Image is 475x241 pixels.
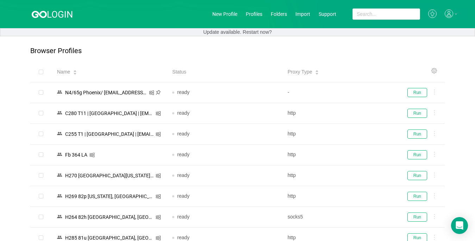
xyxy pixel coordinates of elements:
[73,72,77,74] i: icon: caret-down
[156,111,161,116] i: icon: windows
[407,88,427,97] button: Run
[30,47,82,55] p: Browser Profiles
[288,68,312,76] span: Proxy Type
[63,109,156,118] div: C280 T11 | [GEOGRAPHIC_DATA] | [EMAIL_ADDRESS][DOMAIN_NAME]
[407,150,427,159] button: Run
[319,11,336,17] a: Support
[282,165,397,186] td: http
[73,69,77,71] i: icon: caret-up
[407,129,427,139] button: Run
[246,11,262,17] a: Profiles
[295,11,310,17] a: Import
[63,213,156,222] div: Н264 82h [GEOGRAPHIC_DATA], [GEOGRAPHIC_DATA]/ [EMAIL_ADDRESS][DOMAIN_NAME]
[149,90,154,95] i: icon: windows
[177,193,189,199] span: ready
[156,90,161,95] i: icon: pushpin
[156,132,161,137] i: icon: windows
[212,11,237,17] a: New Profile
[282,103,397,124] td: http
[177,235,189,240] span: ready
[271,11,287,17] a: Folders
[315,69,319,74] div: Sort
[156,173,161,178] i: icon: windows
[63,129,156,139] div: C255 T1 | [GEOGRAPHIC_DATA] | [EMAIL_ADDRESS][DOMAIN_NAME]
[63,192,156,201] div: Н269 82p [US_STATE], [GEOGRAPHIC_DATA]/ [EMAIL_ADDRESS][DOMAIN_NAME]
[172,68,186,76] span: Status
[156,215,161,220] i: icon: windows
[352,8,420,20] input: Search...
[282,207,397,228] td: socks5
[63,88,149,97] div: N4/65g Phoenix/ [EMAIL_ADDRESS][DOMAIN_NAME]
[282,82,397,103] td: -
[407,109,427,118] button: Run
[63,150,89,159] div: Fb 364 LA
[407,213,427,222] button: Run
[282,124,397,145] td: http
[315,72,319,74] i: icon: caret-down
[451,217,468,234] div: Open Intercom Messenger
[156,194,161,199] i: icon: windows
[177,89,189,95] span: ready
[282,186,397,207] td: http
[156,235,161,241] i: icon: windows
[63,171,156,180] div: Н270 [GEOGRAPHIC_DATA][US_STATE]/ [EMAIL_ADDRESS][DOMAIN_NAME]
[282,145,397,165] td: http
[315,69,319,71] i: icon: caret-up
[73,69,77,74] div: Sort
[177,172,189,178] span: ready
[177,110,189,116] span: ready
[57,68,70,76] span: Name
[177,214,189,220] span: ready
[89,152,95,158] i: icon: windows
[407,171,427,180] button: Run
[177,131,189,137] span: ready
[407,192,427,201] button: Run
[177,152,189,157] span: ready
